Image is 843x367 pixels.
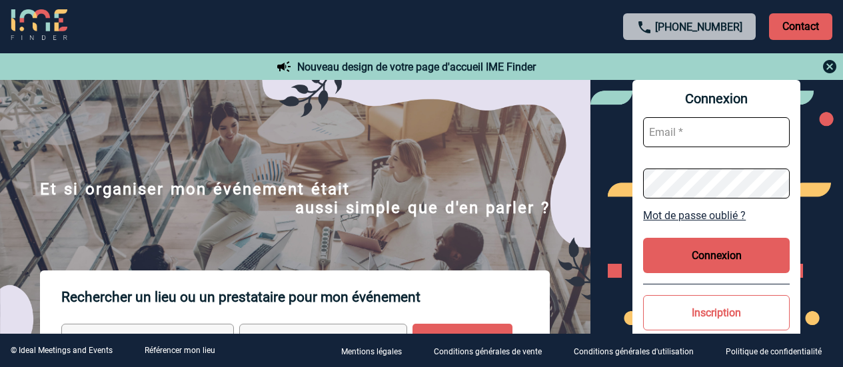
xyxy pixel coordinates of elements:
[434,347,542,356] p: Conditions générales de vente
[726,347,822,356] p: Politique de confidentialité
[413,324,512,361] input: Rechercher
[643,117,790,147] input: Email *
[655,21,742,33] a: [PHONE_NUMBER]
[563,344,715,357] a: Conditions générales d'utilisation
[145,346,215,355] a: Référencer mon lieu
[341,347,402,356] p: Mentions légales
[574,347,694,356] p: Conditions générales d'utilisation
[61,270,550,324] p: Rechercher un lieu ou un prestataire pour mon événement
[331,344,423,357] a: Mentions légales
[643,91,790,107] span: Connexion
[715,344,843,357] a: Politique de confidentialité
[643,295,790,330] button: Inscription
[643,209,790,222] a: Mot de passe oublié ?
[636,19,652,35] img: call-24-px.png
[769,13,832,40] p: Contact
[423,344,563,357] a: Conditions générales de vente
[643,238,790,273] button: Connexion
[11,346,113,355] div: © Ideal Meetings and Events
